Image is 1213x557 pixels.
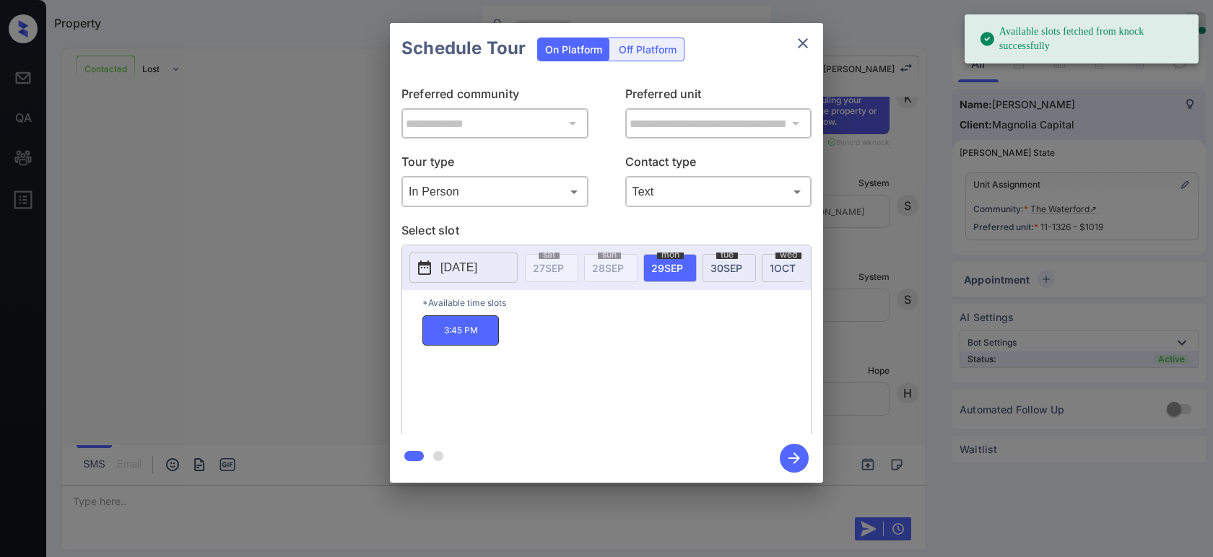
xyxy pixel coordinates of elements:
div: In Person [405,180,585,203]
p: [DATE] [440,259,477,276]
p: 3:45 PM [422,315,499,346]
h2: Schedule Tour [390,23,537,74]
div: date-select [703,254,756,282]
p: Contact type [625,153,812,176]
div: Off Platform [612,38,684,61]
button: btn-next [771,439,817,477]
span: 29 SEP [651,262,683,274]
div: Text [629,180,809,203]
div: Available slots fetched from knock successfully [979,19,1187,59]
span: 1 OCT [770,262,796,274]
span: wed [775,250,801,259]
button: [DATE] [409,253,518,283]
span: 30 SEP [710,262,742,274]
p: Tour type [401,153,588,176]
div: date-select [643,254,697,282]
span: mon [657,250,684,259]
p: Preferred community [401,85,588,108]
p: Preferred unit [625,85,812,108]
button: close [788,29,817,58]
div: On Platform [538,38,609,61]
span: tue [716,250,738,259]
div: date-select [762,254,815,282]
p: Select slot [401,222,812,245]
p: *Available time slots [422,290,811,315]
